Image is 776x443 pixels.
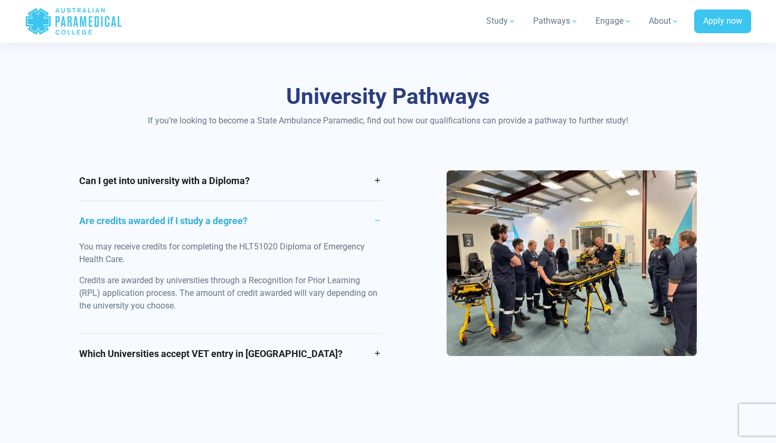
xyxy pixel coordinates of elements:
[79,334,382,373] a: Which Universities accept VET entry in [GEOGRAPHIC_DATA]?
[480,6,523,36] a: Study
[79,201,382,240] a: Are credits awarded if I study a degree?
[642,6,686,36] a: About
[79,274,382,312] p: Credits are awarded by universities through a Recognition for Prior Learning (RPL) application pr...
[527,6,585,36] a: Pathways
[79,114,697,127] p: If you’re looking to become a State Ambulance Paramedic, find out how our qualifications can prov...
[589,6,638,36] a: Engage
[694,9,751,34] a: Apply now
[25,4,122,38] a: Australian Paramedical College
[79,240,382,266] p: You may receive credits for completing the HLT51020 Diploma of Emergency Health Care.
[79,83,697,110] h3: University Pathways
[79,161,382,200] a: Can I get into university with a Diploma?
